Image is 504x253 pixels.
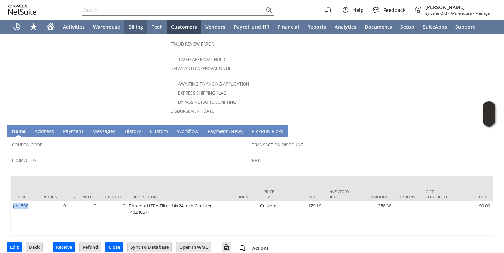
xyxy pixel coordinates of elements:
[152,23,163,30] span: Tech
[213,128,216,135] span: y
[307,23,326,30] span: Reports
[7,242,21,252] input: Edit
[360,194,388,199] div: Amount
[10,128,27,136] a: Items
[46,22,55,31] svg: Home
[147,20,167,34] a: Tech
[106,242,123,252] input: Close
[252,142,303,148] a: Transaction Discount
[328,189,349,199] div: Inventory Detail
[234,23,269,30] span: Payroll and HR
[61,128,85,136] a: Payment
[13,203,28,209] a: ph1508
[222,242,231,252] input: Print
[423,23,447,30] span: SuiteApps
[35,128,38,135] span: A
[170,66,231,71] a: Delay Auto-Approval Until
[12,157,37,163] a: Promotion
[330,20,360,34] a: Analytics
[171,23,197,30] span: Customers
[250,245,271,251] a: Actions
[33,128,56,136] a: Address
[396,20,419,34] a: Setup
[483,101,495,126] iframe: Click here to launch Oracle Guided Learning Help Panel
[335,23,356,30] span: Analytics
[89,20,124,34] a: Warehouse
[98,201,127,235] td: 2
[125,128,128,135] span: H
[178,56,225,62] a: Timed Approval Hold
[167,20,201,34] a: Customers
[455,23,475,30] span: Support
[290,194,318,199] div: Rate
[8,5,36,15] svg: logo
[68,201,98,235] td: 0
[484,126,493,135] a: Unrolled view on
[178,81,249,87] a: Awaiting Financing Application
[265,6,273,14] svg: Search
[360,20,396,34] a: Documents
[128,242,171,252] input: Sync To Database
[59,20,89,34] a: Activities
[82,6,265,14] input: Search
[127,201,232,235] td: Phoenix HEPA Filter 14x24 Inch Canister (4024667)
[25,20,42,34] div: Shortcuts
[453,201,492,235] td: 99.00
[201,20,230,34] a: Vendors
[92,128,97,135] span: M
[37,201,68,235] td: 0
[303,20,330,34] a: Reports
[258,201,285,235] td: Custom
[285,201,323,235] td: 179.19
[13,22,21,31] svg: Recent Records
[91,128,117,136] a: Messages
[365,23,392,30] span: Documents
[43,194,62,199] div: Returned
[264,189,279,199] div: Price Level
[383,7,406,13] span: Feedback
[238,244,247,252] img: add-record.svg
[26,242,42,252] input: Back
[150,128,153,135] span: C
[29,22,38,31] svg: Shortcuts
[451,20,479,34] a: Support
[103,194,122,199] div: Quantity
[458,194,486,199] div: Cost
[63,128,66,135] span: P
[205,23,225,30] span: Vendors
[178,90,226,96] a: Express Shipping Flag
[250,128,285,136] a: PickRun Picks
[123,128,143,136] a: History
[73,194,93,199] div: Refunded
[124,20,147,34] a: Billing
[93,23,120,30] span: Warehouse
[175,128,200,136] a: Workflow
[252,157,262,163] a: Rate
[177,128,182,135] span: W
[128,23,143,30] span: Billing
[483,114,495,127] span: Oracle Guided Learning Widget. To move around, please hold and drag
[170,108,214,114] a: Disbursement Date
[16,194,32,199] div: Item
[148,128,170,136] a: Custom
[451,11,491,16] span: Warehouse - Manager
[176,242,211,252] input: Open In WMC
[222,243,231,251] img: Print
[425,11,447,16] span: Sylvane Old
[426,189,448,199] div: Gift Certificate
[425,4,491,11] span: [PERSON_NAME]
[237,194,253,199] div: Units
[63,23,85,30] span: Activities
[230,20,274,34] a: Payroll and HR
[8,20,25,34] a: Recent Records
[278,23,299,30] span: Financial
[53,242,75,252] input: Receive
[398,194,415,199] div: Options
[355,201,393,235] td: 358.38
[400,23,414,30] span: Setup
[42,20,59,34] a: Home
[352,7,364,13] span: Help
[80,242,101,252] input: Refund
[274,20,303,34] a: Financial
[206,128,244,136] a: Payment (New)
